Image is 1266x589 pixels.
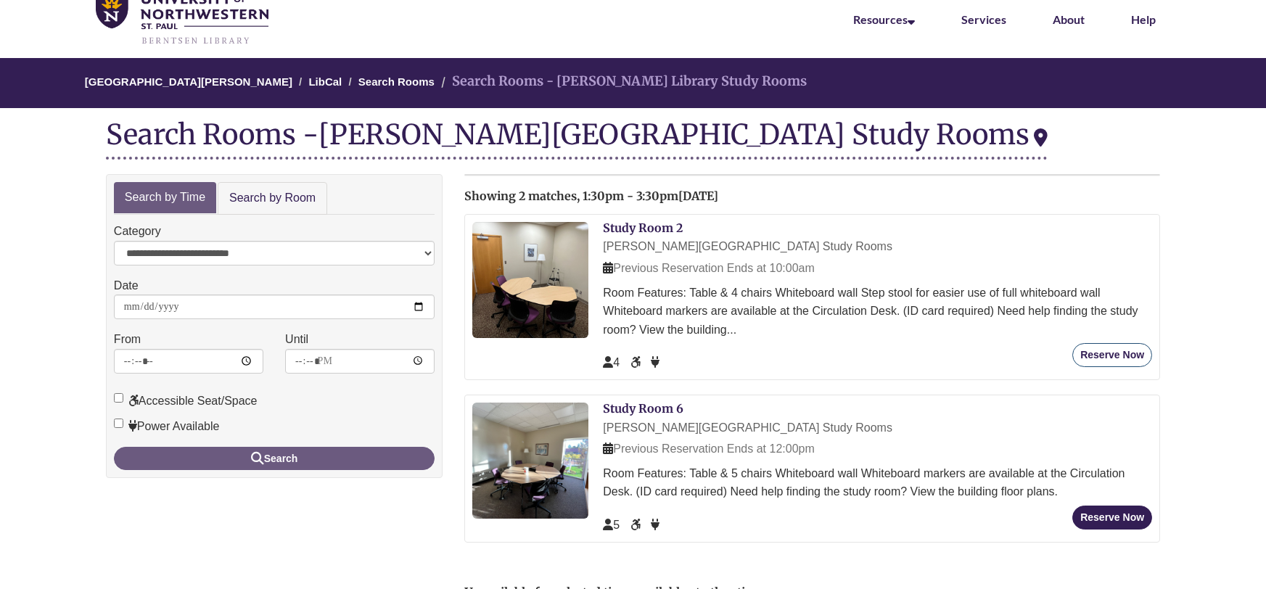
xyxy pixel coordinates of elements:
[114,182,216,213] a: Search by Time
[106,58,1160,108] nav: Breadcrumb
[85,75,292,88] a: [GEOGRAPHIC_DATA][PERSON_NAME]
[464,190,1160,203] h2: Showing 2 matches
[603,442,814,455] span: Previous Reservation Ends at 12:00pm
[630,356,644,368] span: Accessible Seat/Space
[961,12,1006,26] a: Services
[114,392,258,411] label: Accessible Seat/Space
[603,401,683,416] a: Study Room 6
[1072,343,1152,367] button: Reserve Now
[603,284,1152,339] div: Room Features: Table & 4 chairs Whiteboard wall Step stool for easier use of full whiteboard wall...
[603,356,620,368] span: The capacity of this space
[603,519,620,531] span: The capacity of this space
[218,182,327,215] a: Search by Room
[114,417,220,436] label: Power Available
[630,519,644,531] span: Accessible Seat/Space
[114,330,141,349] label: From
[358,75,435,88] a: Search Rooms
[114,447,435,470] button: Search
[1131,12,1156,26] a: Help
[603,237,1152,256] div: [PERSON_NAME][GEOGRAPHIC_DATA] Study Rooms
[472,403,588,519] img: Study Room 6
[114,419,123,428] input: Power Available
[603,262,814,274] span: Previous Reservation Ends at 10:00am
[472,222,588,338] img: Study Room 2
[106,119,1048,160] div: Search Rooms -
[114,222,161,241] label: Category
[853,12,915,26] a: Resources
[285,330,308,349] label: Until
[318,117,1048,152] div: [PERSON_NAME][GEOGRAPHIC_DATA] Study Rooms
[1072,506,1152,530] button: Reserve Now
[437,71,807,92] li: Search Rooms - [PERSON_NAME] Library Study Rooms
[651,519,659,531] span: Power Available
[114,276,139,295] label: Date
[651,356,659,368] span: Power Available
[603,464,1152,501] div: Room Features: Table & 5 chairs Whiteboard wall Whiteboard markers are available at the Circulati...
[603,419,1152,437] div: [PERSON_NAME][GEOGRAPHIC_DATA] Study Rooms
[603,221,683,235] a: Study Room 2
[577,189,718,203] span: , 1:30pm - 3:30pm[DATE]
[308,75,342,88] a: LibCal
[114,393,123,403] input: Accessible Seat/Space
[1053,12,1085,26] a: About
